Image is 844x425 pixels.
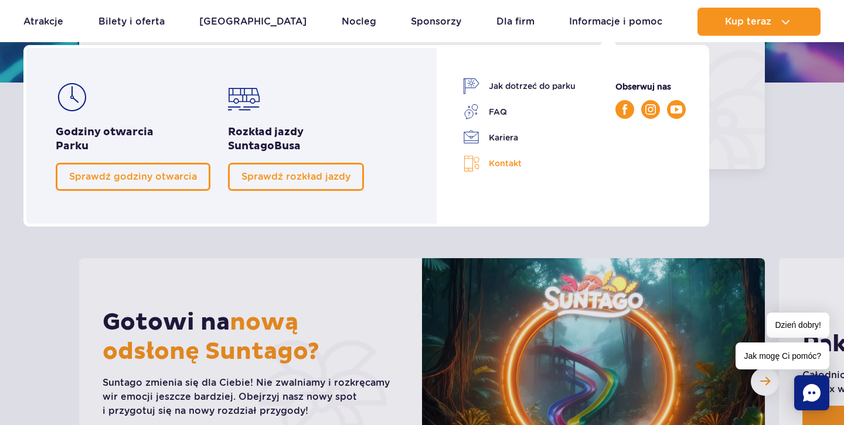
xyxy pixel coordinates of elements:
span: Sprawdź rozkład jazdy [241,171,350,182]
a: [GEOGRAPHIC_DATA] [199,8,307,36]
a: Sponsorzy [411,8,461,36]
a: Sprawdź godziny otwarcia [56,163,210,191]
a: Nocleg [342,8,376,36]
img: Instagram [645,104,656,115]
a: FAQ [463,104,576,120]
span: Kup teraz [725,16,771,27]
button: Kup teraz [697,8,821,36]
span: Suntago [228,139,274,153]
h2: Godziny otwarcia Parku [56,125,210,153]
a: Kontakt [463,155,576,172]
a: Bilety i oferta [98,8,165,36]
span: Jak mogę Ci pomóc? [736,342,829,369]
a: Atrakcje [23,8,63,36]
div: Chat [794,375,829,410]
h2: Rozkład jazdy Busa [228,125,364,153]
p: Obserwuj nas [615,80,686,93]
a: Dla firm [496,8,535,36]
img: YouTube [671,105,682,114]
a: Informacje i pomoc [569,8,662,36]
span: Sprawdź godziny otwarcia [69,171,197,182]
img: Facebook [622,104,627,115]
span: Dzień dobry! [767,313,829,338]
a: Jak dotrzeć do parku [463,78,576,94]
a: Sprawdź rozkład jazdy [228,163,364,191]
a: Kariera [463,129,576,146]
